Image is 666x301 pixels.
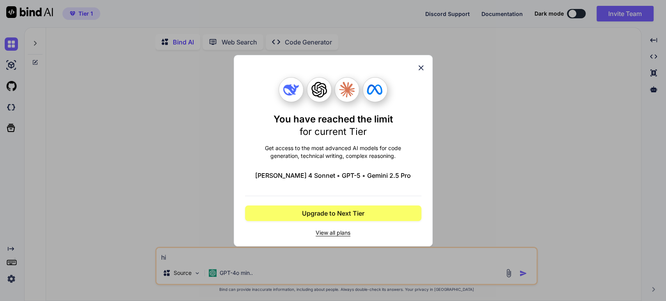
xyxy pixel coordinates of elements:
[302,209,364,218] span: Upgrade to Next Tier
[274,113,393,138] h1: You have reached the limit
[337,171,340,180] span: •
[245,205,421,221] button: Upgrade to Next Tier
[283,82,299,97] img: Deepseek
[342,171,361,180] span: GPT-5
[255,171,335,180] span: [PERSON_NAME] 4 Sonnet
[362,171,366,180] span: •
[367,171,411,180] span: Gemini 2.5 Pro
[245,229,421,237] span: View all plans
[245,144,421,160] p: Get access to the most advanced AI models for code generation, technical writing, complex reasoning.
[300,126,367,137] span: for current Tier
